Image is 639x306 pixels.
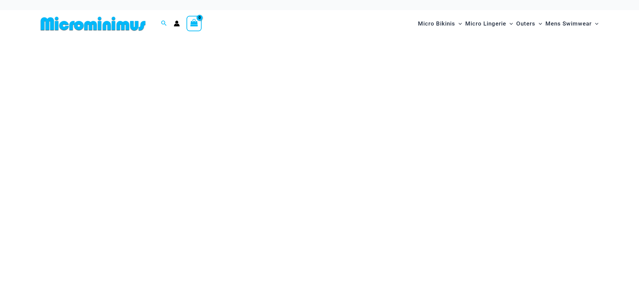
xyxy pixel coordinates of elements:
span: Menu Toggle [592,15,598,32]
span: Micro Bikinis [418,15,455,32]
span: Menu Toggle [455,15,462,32]
a: Micro BikinisMenu ToggleMenu Toggle [416,13,464,34]
span: Outers [516,15,535,32]
span: Menu Toggle [535,15,542,32]
span: Menu Toggle [506,15,513,32]
span: Micro Lingerie [465,15,506,32]
a: OutersMenu ToggleMenu Toggle [515,13,544,34]
nav: Site Navigation [415,12,601,35]
a: View Shopping Cart, empty [187,16,202,31]
span: Mens Swimwear [545,15,592,32]
a: Search icon link [161,19,167,28]
a: Micro LingerieMenu ToggleMenu Toggle [464,13,515,34]
a: Account icon link [174,20,180,27]
img: MM SHOP LOGO FLAT [38,16,148,31]
a: Mens SwimwearMenu ToggleMenu Toggle [544,13,600,34]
